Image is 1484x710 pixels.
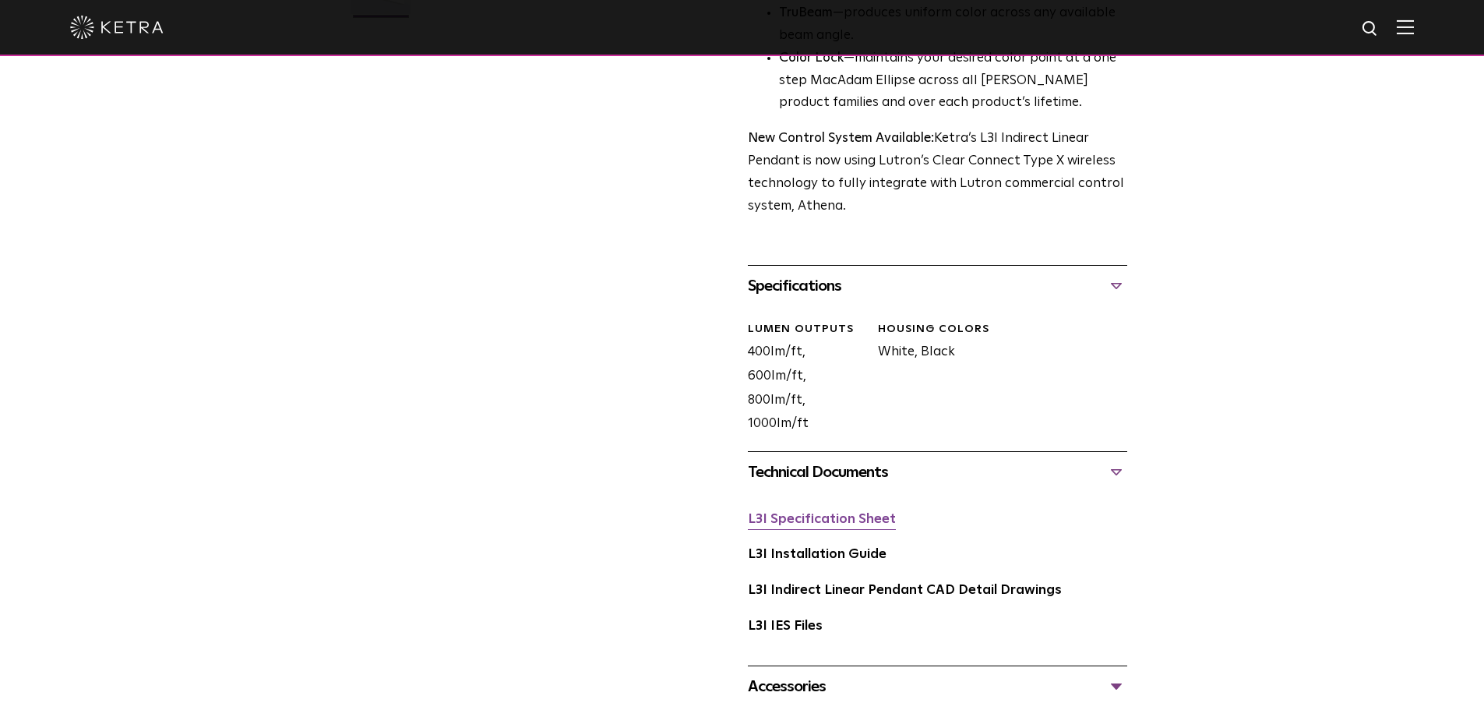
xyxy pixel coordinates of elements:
[748,128,1127,218] p: Ketra’s L3I Indirect Linear Pendant is now using Lutron’s Clear Connect Type X wireless technolog...
[748,674,1127,699] div: Accessories
[748,460,1127,485] div: Technical Documents
[748,584,1062,597] a: L3I Indirect Linear Pendant CAD Detail Drawings
[70,16,164,39] img: ketra-logo-2019-white
[748,322,866,337] div: LUMEN OUTPUTS
[748,620,823,633] a: L3I IES Files
[1361,19,1380,39] img: search icon
[779,51,844,65] strong: Color Lock
[779,48,1127,115] li: —maintains your desired color point at a one step MacAdam Ellipse across all [PERSON_NAME] produc...
[866,322,996,436] div: White, Black
[748,132,934,145] strong: New Control System Available:
[878,322,996,337] div: HOUSING COLORS
[748,513,896,526] a: L3I Specification Sheet
[1397,19,1414,34] img: Hamburger%20Nav.svg
[736,322,866,436] div: 400lm/ft, 600lm/ft, 800lm/ft, 1000lm/ft
[748,274,1127,298] div: Specifications
[748,548,887,561] a: L3I Installation Guide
